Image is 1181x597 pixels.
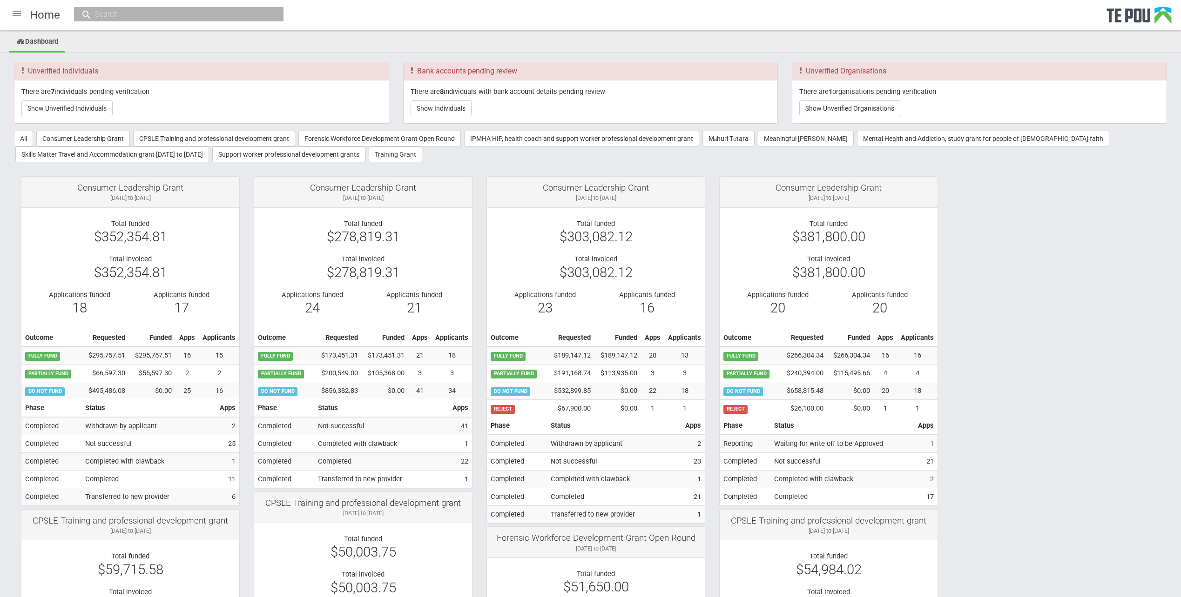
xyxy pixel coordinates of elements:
[682,506,705,523] td: 1
[14,131,33,146] button: All
[175,365,199,382] td: 2
[411,67,771,75] h3: Bank accounts pending review
[254,417,314,435] td: Completed
[874,400,897,417] td: 1
[720,488,770,505] td: Completed
[546,365,594,382] td: $191,168.74
[770,488,914,505] td: Completed
[432,382,472,399] td: 34
[28,588,232,596] div: Total invoiced
[779,365,827,382] td: $240,394.00
[494,219,698,228] div: Total funded
[411,100,472,116] button: Show Individuals
[487,453,547,471] td: Completed
[487,417,547,435] th: Phase
[491,405,515,413] span: REJECT
[799,67,1160,75] h3: Unverified Organisations
[216,399,239,417] th: Apps
[21,417,81,435] td: Completed
[727,517,931,525] div: CPSLE Training and professional development grant
[487,488,547,506] td: Completed
[494,268,698,277] div: $303,082.12
[914,435,938,452] td: 1
[28,194,232,202] div: [DATE] to [DATE]
[28,255,232,263] div: Total invoiced
[727,527,931,535] div: [DATE] to [DATE]
[720,453,770,471] td: Completed
[21,87,382,96] p: There are individuals pending verification
[723,387,763,396] span: DO NOT FUND
[494,570,698,578] div: Total funded
[199,382,239,399] td: 16
[594,346,641,364] td: $189,147.12
[314,435,449,453] td: Completed with clawback
[261,219,465,228] div: Total funded
[702,131,755,146] button: Māhuri Tōtara
[25,370,71,378] span: PARTIALLY FUND
[411,87,771,96] p: There are individuals with bank account details pending review
[857,131,1109,146] button: Mental Health and Addiction, study grant for people of [DEMOGRAPHIC_DATA] faith
[268,291,356,299] div: Applications funded
[501,291,589,299] div: Applications funded
[546,382,594,400] td: $532,899.85
[897,346,938,364] td: 16
[491,387,530,396] span: DO NOT FUND
[449,417,472,435] td: 41
[81,346,129,364] td: $295,757.51
[641,329,664,346] th: Apps
[779,346,827,364] td: $266,304.34
[727,588,931,596] div: Total invoiced
[199,346,239,364] td: 15
[362,329,408,346] th: Funded
[874,329,897,346] th: Apps
[21,67,382,75] h3: Unverified Individuals
[603,291,691,299] div: Applicants funded
[682,417,705,435] th: Apps
[261,232,465,241] div: $278,819.31
[897,382,938,400] td: 18
[727,255,931,263] div: Total invoiced
[137,304,225,312] div: 17
[254,471,314,488] td: Completed
[723,370,769,378] span: PARTIALLY FUND
[28,184,232,192] div: Consumer Leadership Grant
[314,471,449,488] td: Transferred to new provider
[133,131,295,146] button: CPSLE Training and professional development grant
[314,453,449,471] td: Completed
[494,544,698,553] div: [DATE] to [DATE]
[664,382,705,400] td: 18
[362,382,408,399] td: $0.00
[21,471,81,488] td: Completed
[836,291,924,299] div: Applicants funded
[313,329,362,346] th: Requested
[261,194,465,202] div: [DATE] to [DATE]
[487,435,547,452] td: Completed
[408,329,432,346] th: Apps
[727,194,931,202] div: [DATE] to [DATE]
[487,471,547,488] td: Completed
[727,232,931,241] div: $381,800.00
[723,405,748,413] span: REJECT
[313,346,362,364] td: $173,451.31
[254,453,314,471] td: Completed
[874,365,897,382] td: 4
[449,453,472,471] td: 22
[81,365,129,382] td: $66,597.30
[81,488,216,505] td: Transferred to new provider
[81,399,216,417] th: Status
[494,232,698,241] div: $303,082.12
[25,387,65,396] span: DO NOT FUND
[21,435,81,453] td: Completed
[829,87,832,96] b: 1
[408,365,432,382] td: 3
[494,534,698,542] div: Forensic Workforce Development Grant Open Round
[21,399,81,417] th: Phase
[21,100,113,116] button: Show Unverified Individuals
[641,365,664,382] td: 3
[261,584,465,592] div: $50,003.75
[827,400,874,417] td: $0.00
[9,32,65,53] a: Dashboard
[440,87,444,96] b: 8
[546,400,594,417] td: $67,900.00
[487,329,546,346] th: Outcome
